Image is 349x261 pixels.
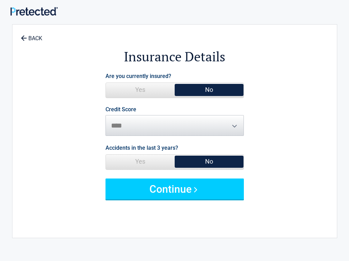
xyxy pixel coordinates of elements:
h2: Insurance Details [50,48,299,66]
label: Credit Score [105,107,136,112]
span: Yes [106,83,175,97]
span: Yes [106,155,175,168]
span: No [175,155,244,168]
span: No [175,83,244,97]
label: Accidents in the last 3 years? [105,143,178,153]
button: Continue [105,179,244,199]
label: Are you currently insured? [105,71,171,81]
a: BACK [19,29,44,41]
img: Main Logo [10,7,58,16]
